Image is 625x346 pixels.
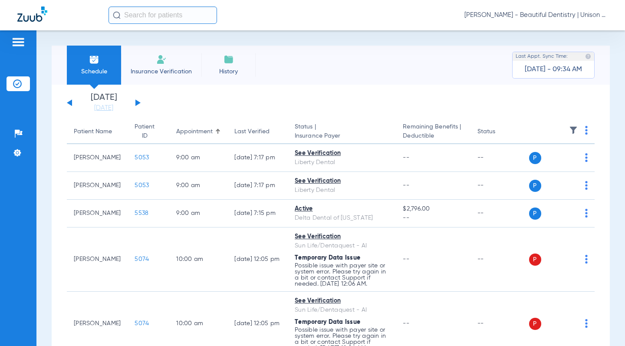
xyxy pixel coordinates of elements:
[295,158,389,167] div: Liberty Dental
[169,200,227,227] td: 9:00 AM
[11,37,25,47] img: hamburger-icon
[295,149,389,158] div: See Verification
[470,144,529,172] td: --
[67,227,128,292] td: [PERSON_NAME]
[295,319,360,325] span: Temporary Data Issue
[295,241,389,250] div: Sun Life/Dentaquest - AI
[208,67,249,76] span: History
[89,54,99,65] img: Schedule
[585,209,588,217] img: group-dot-blue.svg
[227,200,288,227] td: [DATE] 7:15 PM
[67,172,128,200] td: [PERSON_NAME]
[403,320,409,326] span: --
[234,127,270,136] div: Last Verified
[227,144,288,172] td: [DATE] 7:17 PM
[470,172,529,200] td: --
[403,214,463,223] span: --
[234,127,281,136] div: Last Verified
[135,320,149,326] span: 5074
[135,122,155,141] div: Patient ID
[529,208,541,220] span: P
[169,144,227,172] td: 9:00 AM
[516,52,568,61] span: Last Appt. Sync Time:
[135,155,149,161] span: 5053
[295,297,389,306] div: See Verification
[569,126,578,135] img: filter.svg
[396,120,470,144] th: Remaining Benefits |
[135,182,149,188] span: 5053
[585,181,588,190] img: group-dot-blue.svg
[135,210,148,216] span: 5538
[585,153,588,162] img: group-dot-blue.svg
[295,232,389,241] div: See Verification
[529,318,541,330] span: P
[176,127,213,136] div: Appointment
[176,127,220,136] div: Appointment
[67,144,128,172] td: [PERSON_NAME]
[403,132,463,141] span: Deductible
[295,306,389,315] div: Sun Life/Dentaquest - AI
[470,120,529,144] th: Status
[113,11,121,19] img: Search Icon
[73,67,115,76] span: Schedule
[582,304,625,346] iframe: Chat Widget
[128,67,195,76] span: Insurance Verification
[585,53,591,59] img: last sync help info
[74,127,121,136] div: Patient Name
[403,256,409,262] span: --
[295,214,389,223] div: Delta Dental of [US_STATE]
[17,7,47,22] img: Zuub Logo
[585,126,588,135] img: group-dot-blue.svg
[295,204,389,214] div: Active
[529,254,541,266] span: P
[169,227,227,292] td: 10:00 AM
[227,227,288,292] td: [DATE] 12:05 PM
[67,200,128,227] td: [PERSON_NAME]
[156,54,167,65] img: Manual Insurance Verification
[585,255,588,264] img: group-dot-blue.svg
[295,263,389,287] p: Possible issue with payer site or system error. Please try again in a bit or contact Support if n...
[74,127,112,136] div: Patient Name
[78,93,130,112] li: [DATE]
[403,204,463,214] span: $2,796.00
[529,152,541,164] span: P
[295,177,389,186] div: See Verification
[135,122,162,141] div: Patient ID
[288,120,396,144] th: Status |
[529,180,541,192] span: P
[525,65,582,74] span: [DATE] - 09:34 AM
[470,227,529,292] td: --
[135,256,149,262] span: 5074
[78,104,130,112] a: [DATE]
[295,132,389,141] span: Insurance Payer
[224,54,234,65] img: History
[295,255,360,261] span: Temporary Data Issue
[403,155,409,161] span: --
[470,200,529,227] td: --
[464,11,608,20] span: [PERSON_NAME] - Beautiful Dentistry | Unison Dental Group
[109,7,217,24] input: Search for patients
[403,182,409,188] span: --
[227,172,288,200] td: [DATE] 7:17 PM
[295,186,389,195] div: Liberty Dental
[169,172,227,200] td: 9:00 AM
